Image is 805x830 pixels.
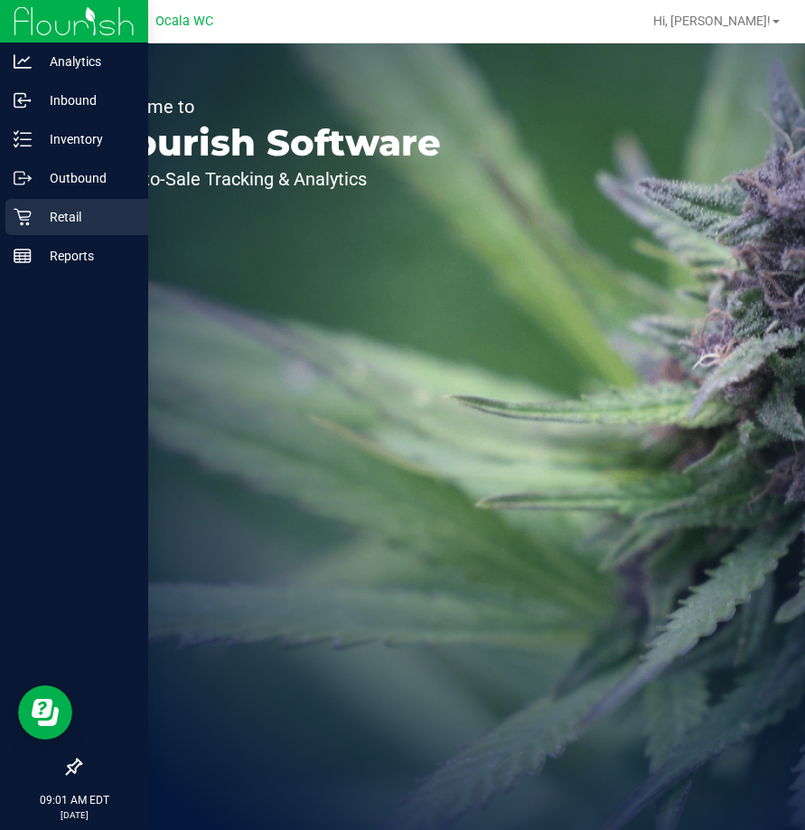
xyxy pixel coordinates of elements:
p: [DATE] [8,808,140,822]
span: Hi, [PERSON_NAME]! [653,14,771,28]
inline-svg: Inbound [14,91,32,109]
p: Inbound [32,90,140,111]
p: 09:01 AM EDT [8,792,140,808]
p: Welcome to [98,98,441,116]
inline-svg: Inventory [14,130,32,148]
p: Analytics [32,51,140,72]
inline-svg: Retail [14,208,32,226]
iframe: Resource center [18,685,72,740]
p: Flourish Software [98,125,441,161]
inline-svg: Analytics [14,52,32,71]
p: Seed-to-Sale Tracking & Analytics [98,170,441,188]
p: Outbound [32,167,140,189]
inline-svg: Reports [14,247,32,265]
span: Ocala WC [155,14,213,29]
inline-svg: Outbound [14,169,32,187]
p: Retail [32,206,140,228]
p: Inventory [32,128,140,150]
p: Reports [32,245,140,267]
